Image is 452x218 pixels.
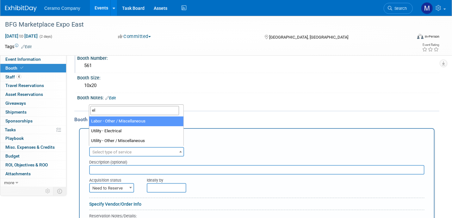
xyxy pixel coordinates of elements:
span: Need to Reserve [90,184,133,193]
img: Mark Ries [421,2,433,14]
span: to [18,34,24,39]
a: Playbook [0,134,66,143]
div: Acquisition status [89,175,137,183]
span: more [4,180,14,185]
div: Booth Size: [77,73,439,81]
td: Toggle Event Tabs [53,187,66,195]
div: BFG Marketplace Expo East [3,19,402,30]
div: 561 [82,61,435,71]
a: Asset Reservations [0,90,66,99]
a: Edit [21,45,32,49]
span: Booth [5,65,25,71]
span: ROI, Objectives & ROO [5,162,48,167]
a: Booth [0,64,66,72]
span: [DATE] [DATE] [5,33,38,39]
a: Edit [105,96,116,100]
a: Tasks [0,126,66,134]
li: Utility - Other / Miscellaneous [89,136,183,146]
a: ROI, Objectives & ROO [0,161,66,169]
div: New Booth Service [89,135,424,146]
a: Event Information [0,55,66,64]
span: Giveaways [5,101,26,106]
a: Budget [0,152,66,160]
li: Utility - Electrical [89,126,183,136]
span: Attachments [5,171,31,176]
td: Tags [5,43,32,50]
span: Budget [5,153,20,159]
a: Sponsorships [0,117,66,125]
span: Asset Reservations [5,92,43,97]
span: 4 [16,74,21,79]
a: Attachments [0,170,66,178]
td: Personalize Event Tab Strip [42,187,53,195]
div: 10x20 [82,81,435,90]
span: Sponsorships [5,118,33,123]
div: Description (optional) [89,157,424,165]
div: Booth Number: [77,53,439,61]
li: Labor - Other / Miscellaneous [89,116,183,126]
span: Tasks [5,127,16,132]
div: In-Person [424,34,439,39]
span: Staff [5,74,21,79]
span: [GEOGRAPHIC_DATA], [GEOGRAPHIC_DATA] [269,35,348,40]
a: Specify Vendor/Order Info [89,202,141,207]
span: Ceramo Company [44,6,80,11]
span: Search [392,6,407,11]
img: ExhibitDay [5,5,37,12]
input: Search... [90,106,179,115]
span: (2 days) [39,34,52,39]
a: more [0,178,66,187]
span: Misc. Expenses & Credits [5,145,55,150]
div: Event Format [375,33,439,42]
a: Shipments [0,108,66,116]
a: Staff4 [0,73,66,81]
i: Booth reservation complete [20,66,23,70]
span: Travel Reservations [5,83,44,88]
a: Search [384,3,413,14]
span: Playbook [5,136,24,141]
button: Committed [116,33,153,40]
div: Booth Services [74,116,439,123]
div: Booth Notes: [77,93,439,101]
div: Ideally by [147,175,396,183]
body: Rich Text Area. Press ALT-0 for help. [3,3,327,9]
span: Shipments [5,109,27,115]
div: Event Rating [422,43,439,47]
a: Travel Reservations [0,81,66,90]
span: Select type of service [92,150,132,154]
span: Need to Reserve [89,183,134,193]
span: Event Information [5,57,41,62]
a: Giveaways [0,99,66,108]
img: Format-Inperson.png [417,34,424,39]
a: Misc. Expenses & Credits [0,143,66,152]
